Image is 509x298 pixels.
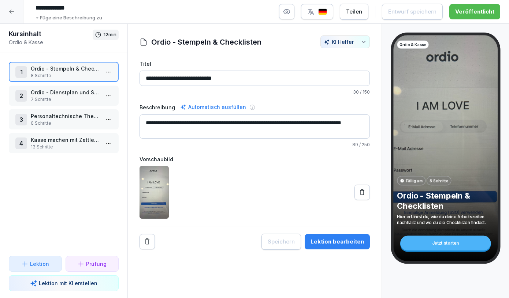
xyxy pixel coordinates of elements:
[31,96,100,103] p: 7 Schritte
[15,66,27,78] div: 1
[31,65,100,72] p: Ordio - Stempeln & Checklisten
[31,72,100,79] p: 8 Schritte
[9,38,93,46] p: Ordio & Kasse
[39,279,97,287] p: Lektion mit KI erstellen
[15,114,27,125] div: 3
[31,136,100,144] p: Kasse machen mit Zettle Kiosks (am Beispiel [GEOGRAPHIC_DATA])
[382,4,443,20] button: Entwurf speichern
[346,8,362,16] div: Teilen
[388,8,436,16] div: Entwurf speichern
[31,144,100,150] p: 13 Schritte
[429,178,448,183] p: 8 Schritte
[353,89,359,95] span: 30
[15,137,27,149] div: 4
[140,103,175,111] label: Beschreibung
[268,238,295,246] div: Speichern
[31,88,100,96] p: Ordio - Dienstplan und Schichten
[397,214,494,226] p: Hier erfährst du, wie du deine Arbeitszeiten nachhälst und wo du die Checklisten findest.
[399,42,426,47] p: Ordio & Kasse
[31,112,100,120] p: Personaltechnische Themen
[9,275,119,291] button: Lektion mit KI erstellen
[66,256,119,272] button: Prüfung
[140,142,370,148] p: / 250
[340,4,368,20] button: Teilen
[179,103,248,112] div: Automatisch ausfüllen
[305,234,370,249] button: Lektion bearbeiten
[397,191,494,211] p: Ordio - Stempeln & Checklisten
[324,39,367,45] div: KI Helfer
[9,62,119,82] div: 1Ordio - Stempeln & Checklisten8 Schritte
[140,89,370,95] p: / 150
[320,35,370,48] button: KI Helfer
[400,235,491,250] div: Jetzt starten
[9,133,119,153] div: 4Kasse machen mit Zettle Kiosks (am Beispiel [GEOGRAPHIC_DATA])13 Schritte
[449,4,500,19] button: Veröffentlicht
[151,37,261,48] h1: Ordio - Stempeln & Checklisten
[15,90,27,102] div: 2
[140,155,370,163] label: Vorschaubild
[406,178,423,183] p: Fällig am
[140,60,370,68] label: Titel
[9,256,62,272] button: Lektion
[140,166,169,219] img: tkll15wuw9lmihm9n9fza28j.png
[9,109,119,129] div: 3Personaltechnische Themen0 Schritte
[9,86,119,106] div: 2Ordio - Dienstplan und Schichten7 Schritte
[140,234,155,249] button: Remove
[311,238,364,246] div: Lektion bearbeiten
[9,30,93,38] h1: Kursinhalt
[318,8,327,15] img: de.svg
[86,260,107,268] p: Prüfung
[104,31,116,38] p: 12 min
[455,8,494,16] div: Veröffentlicht
[352,142,358,147] span: 89
[261,234,301,250] button: Speichern
[36,14,102,22] p: + Füge eine Beschreibung zu
[30,260,49,268] p: Lektion
[31,120,100,127] p: 0 Schritte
